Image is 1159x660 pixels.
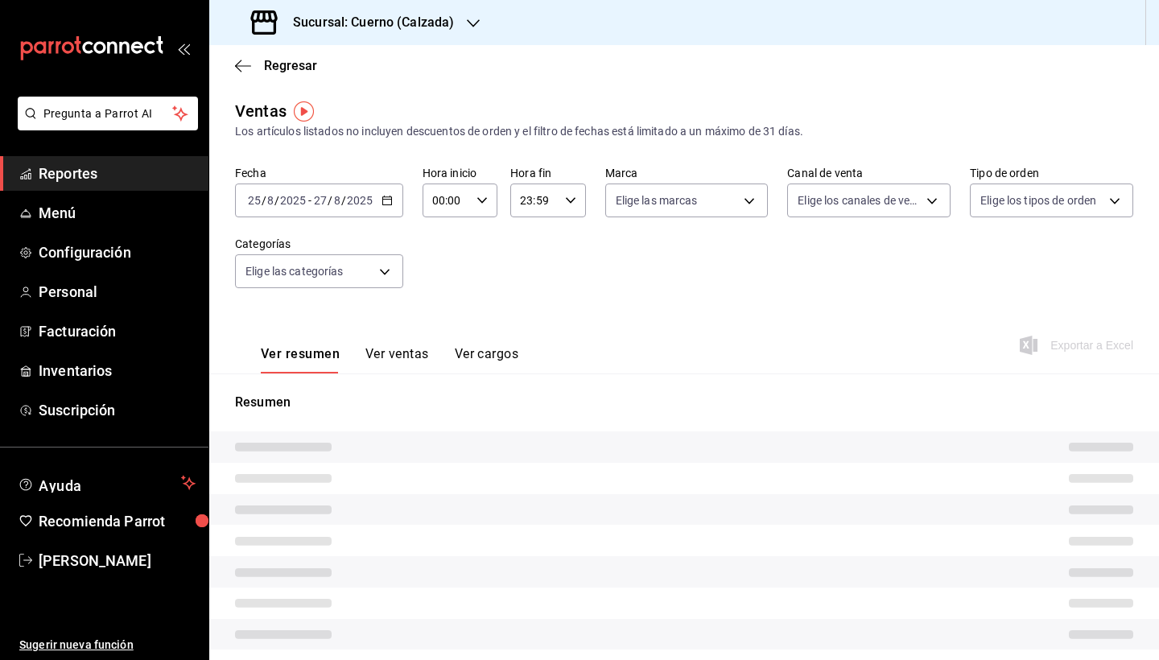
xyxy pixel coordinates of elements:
[39,202,196,224] span: Menú
[39,281,196,303] span: Personal
[605,167,769,179] label: Marca
[328,194,332,207] span: /
[280,13,454,32] h3: Sucursal: Cuerno (Calzada)
[980,192,1096,208] span: Elige los tipos de orden
[333,194,341,207] input: --
[245,263,344,279] span: Elige las categorías
[294,101,314,122] img: Tooltip marker
[235,99,287,123] div: Ventas
[39,550,196,571] span: [PERSON_NAME]
[313,194,328,207] input: --
[341,194,346,207] span: /
[787,167,951,179] label: Canal de venta
[11,117,198,134] a: Pregunta a Parrot AI
[39,399,196,421] span: Suscripción
[970,167,1133,179] label: Tipo de orden
[308,194,311,207] span: -
[39,163,196,184] span: Reportes
[616,192,698,208] span: Elige las marcas
[39,473,175,493] span: Ayuda
[346,194,373,207] input: ----
[235,393,1133,412] p: Resumen
[266,194,274,207] input: --
[365,346,429,373] button: Ver ventas
[261,346,518,373] div: navigation tabs
[39,241,196,263] span: Configuración
[235,167,403,179] label: Fecha
[19,637,196,654] span: Sugerir nueva función
[235,238,403,250] label: Categorías
[261,346,340,373] button: Ver resumen
[279,194,307,207] input: ----
[423,167,497,179] label: Hora inicio
[264,58,317,73] span: Regresar
[274,194,279,207] span: /
[247,194,262,207] input: --
[510,167,585,179] label: Hora fin
[18,97,198,130] button: Pregunta a Parrot AI
[235,58,317,73] button: Regresar
[39,510,196,532] span: Recomienda Parrot
[177,42,190,55] button: open_drawer_menu
[235,123,1133,140] div: Los artículos listados no incluyen descuentos de orden y el filtro de fechas está limitado a un m...
[43,105,173,122] span: Pregunta a Parrot AI
[798,192,921,208] span: Elige los canales de venta
[455,346,519,373] button: Ver cargos
[39,320,196,342] span: Facturación
[39,360,196,382] span: Inventarios
[262,194,266,207] span: /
